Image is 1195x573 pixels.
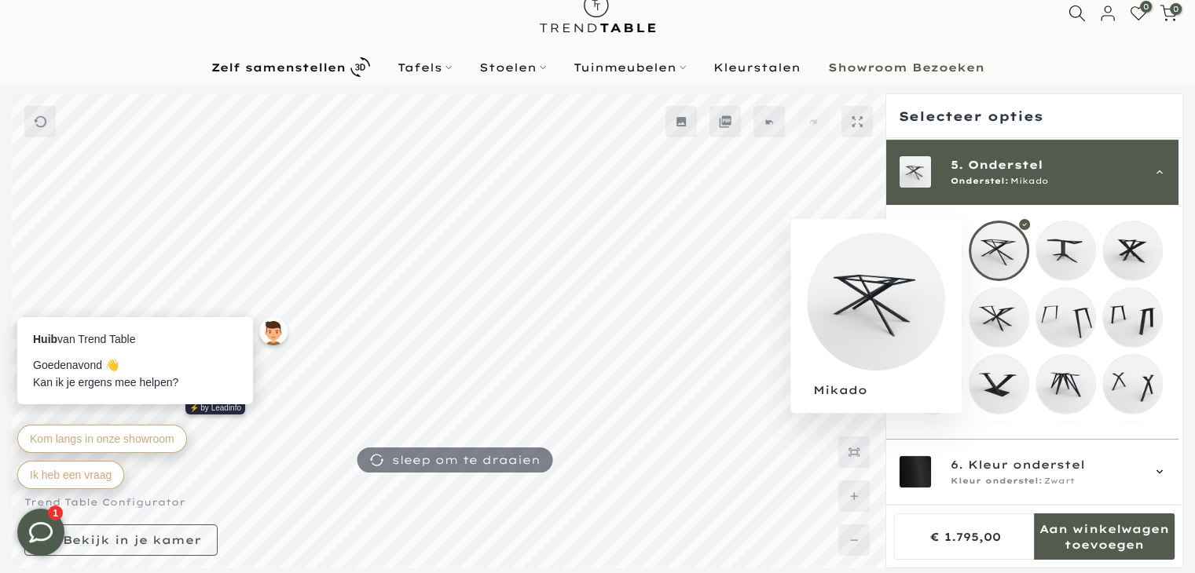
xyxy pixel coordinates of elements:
a: 0 [1130,5,1147,22]
span: 0 [1170,3,1182,15]
b: Zelf samenstellen [211,62,346,73]
iframe: bot-iframe [2,242,308,509]
a: 0 [1160,5,1177,22]
a: Stoelen [465,58,559,77]
span: 0 [1140,1,1152,13]
a: Zelf samenstellen [197,53,383,81]
b: Showroom Bezoeken [828,62,984,73]
a: Kleurstalen [699,58,814,77]
a: Showroom Bezoeken [814,58,998,77]
iframe: toggle-frame [2,493,80,571]
a: Tafels [383,58,465,77]
a: Tuinmeubelen [559,58,699,77]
